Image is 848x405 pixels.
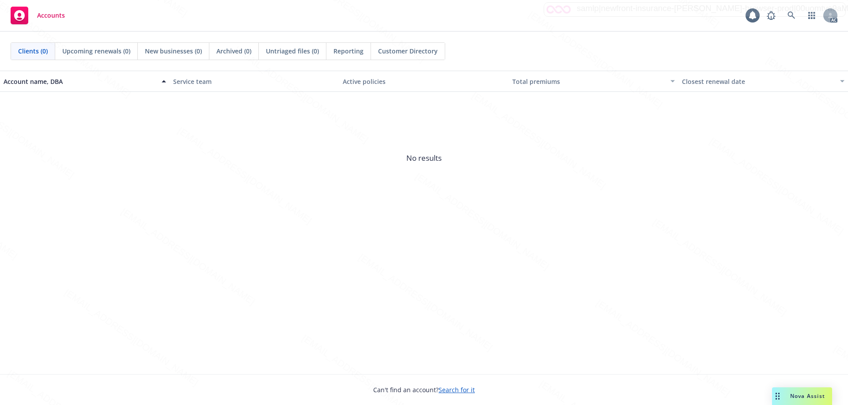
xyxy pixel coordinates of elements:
[173,77,336,86] div: Service team
[772,387,832,405] button: Nova Assist
[803,7,821,24] a: Switch app
[62,46,130,56] span: Upcoming renewals (0)
[790,392,825,400] span: Nova Assist
[439,386,475,394] a: Search for it
[7,3,68,28] a: Accounts
[343,77,505,86] div: Active policies
[512,77,665,86] div: Total premiums
[4,77,156,86] div: Account name, DBA
[339,71,509,92] button: Active policies
[216,46,251,56] span: Archived (0)
[373,385,475,394] span: Can't find an account?
[333,46,363,56] span: Reporting
[37,12,65,19] span: Accounts
[378,46,438,56] span: Customer Directory
[509,71,678,92] button: Total premiums
[682,77,835,86] div: Closest renewal date
[772,387,783,405] div: Drag to move
[678,71,848,92] button: Closest renewal date
[145,46,202,56] span: New businesses (0)
[18,46,48,56] span: Clients (0)
[170,71,339,92] button: Service team
[266,46,319,56] span: Untriaged files (0)
[783,7,800,24] a: Search
[762,7,780,24] a: Report a Bug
